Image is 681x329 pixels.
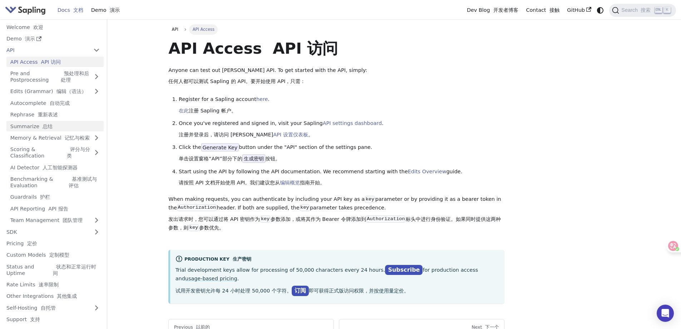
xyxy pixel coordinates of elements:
[3,45,89,55] a: API
[168,216,501,231] font: 发出请求时，您可以通过将 API 密钥作为 参数添加，或将其作为 Bearer 令牌添加到 标头中进行身份验证。如果同时提供这两种参数，则 参数优先。
[172,27,178,32] span: API
[73,7,83,13] font: 文档
[30,316,40,322] font: 支持
[6,68,104,85] a: Pre and Postprocessing 预处理和后处理
[65,135,90,141] font: 记忆与检索
[233,256,251,262] font: 生产密钥
[366,216,406,223] code: Authorization
[176,265,499,299] p: Trial development keys allow for processing of 50,000 characters every 24 hours. for production a...
[185,276,237,281] a: usage-based pricing
[6,98,104,108] a: Autocomplete 自动完成
[6,121,104,131] a: Summarize 总结
[87,5,124,16] a: Demo 演示
[6,144,104,161] a: Scoring & Classification 评分与分类
[300,204,310,211] code: key
[168,195,504,235] p: When making requests, you can authenticate by including your API key as a parameter or by providi...
[57,293,77,299] font: 其他集成
[3,238,104,249] a: Pricing 定价
[619,7,655,14] span: Search
[641,7,651,13] font: 搜索
[663,7,671,13] kbd: K
[549,7,559,13] font: 接触
[179,154,280,163] font: 单击设置窗格“API”部分下的 按钮。
[41,305,56,311] font: 自托管
[6,86,104,97] a: Edits (Grammar) 编辑（语法）
[69,176,97,188] font: 基准测试与评估
[522,5,563,16] a: Contact 接触
[385,265,423,275] a: Subscribe
[5,5,46,15] img: Sapling.ai
[273,39,338,57] font: API 访问
[38,112,58,117] font: 重新表述
[25,36,35,42] font: 演示
[273,132,308,137] a: API 设置仪表板
[6,57,104,67] a: API Access API 访问
[39,282,59,287] font: 速率限制
[3,291,104,301] a: Other Integrations 其他集成
[179,168,504,190] li: Start using the API by following the API documentation. We recommend starting with the guide.
[43,124,53,129] font: 总结
[89,227,104,237] button: Expand sidebar category 'SDK'
[63,217,83,223] font: 团队管理
[61,71,89,83] font: 预处理和后处理
[6,162,104,173] a: AI Detector 人工智能探测器
[189,24,218,34] span: API Access
[89,45,104,55] button: Collapse sidebar category 'API'
[48,206,68,212] font: API 报告
[6,215,104,226] a: Team Management 团队管理
[563,5,595,16] a: GitHub
[49,252,69,258] font: 定制模型
[657,305,674,322] div: Open Intercom Messenger
[323,120,382,126] a: API settings dashboard
[6,174,104,191] a: Benchmarking & Evaluation 基准测试与评估
[3,22,104,32] a: Welcome 欢迎
[168,78,305,84] font: 任何人都可以测试 Sapling 的 API。要开始使用 API，只需：
[54,5,87,16] a: Docs 文档
[179,108,236,113] font: 注册 Sapling 帐户。
[595,5,606,15] button: Switch between dark and light mode (currently system mode)
[3,250,104,260] a: Custom Models 定制模型
[6,203,104,214] a: API Reporting API 报告
[463,5,522,16] a: Dev Blog 开发者博客
[53,264,96,276] font: 状态和正常运行时间
[201,143,239,152] span: Generate Key
[188,224,199,231] code: key
[168,24,504,34] nav: Breadcrumbs
[369,288,404,294] a: 并按使用量定价
[168,66,504,89] p: Anyone can test out [PERSON_NAME] API. To get started with the API, simply:
[41,59,61,65] font: API 访问
[609,4,676,17] button: Search (Ctrl+K)
[179,143,504,166] li: Click the button under the "API" section of the settings pane.
[3,280,104,290] a: Rate Limits 速率限制
[292,286,309,296] a: 订阅
[67,146,90,159] font: 评分与分类
[176,255,499,264] div: Production Key
[242,154,265,163] span: 生成密钥
[177,204,217,211] code: Authorization
[3,34,104,44] a: Demo 演示
[56,88,87,94] font: 编辑（语法）
[179,108,189,113] a: 在此
[3,303,104,313] a: Self-Hosting 自托管
[176,288,409,294] font: 试用开发密钥允许每 24 小时处理 50,000 个字符。 即可获得正式版访问权限， 。
[280,180,300,185] a: 编辑概览
[3,261,104,278] a: Status and Uptime 状态和正常运行时间
[256,96,268,102] a: here
[260,216,270,223] code: key
[43,165,78,170] font: 人工智能探测器
[110,7,120,13] font: 演示
[33,24,43,30] font: 欢迎
[179,95,504,118] li: Register for a Sapling account .
[3,227,89,237] a: SDK
[3,314,104,325] a: Support 支持
[179,132,313,137] font: 注册并登录后，请访问 [PERSON_NAME] 。
[50,100,70,106] font: 自动完成
[40,194,50,200] font: 护栏
[5,5,48,15] a: Sapling.ai
[365,196,375,203] code: key
[6,192,104,202] a: Guardrails 护栏
[27,241,37,246] font: 定价
[179,180,325,185] font: 请按照 API 文档开始使用 API。我们建议您从 指南开始。
[6,133,104,143] a: Memory & Retrieval 记忆与检索
[6,110,104,120] a: Rephrase 重新表述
